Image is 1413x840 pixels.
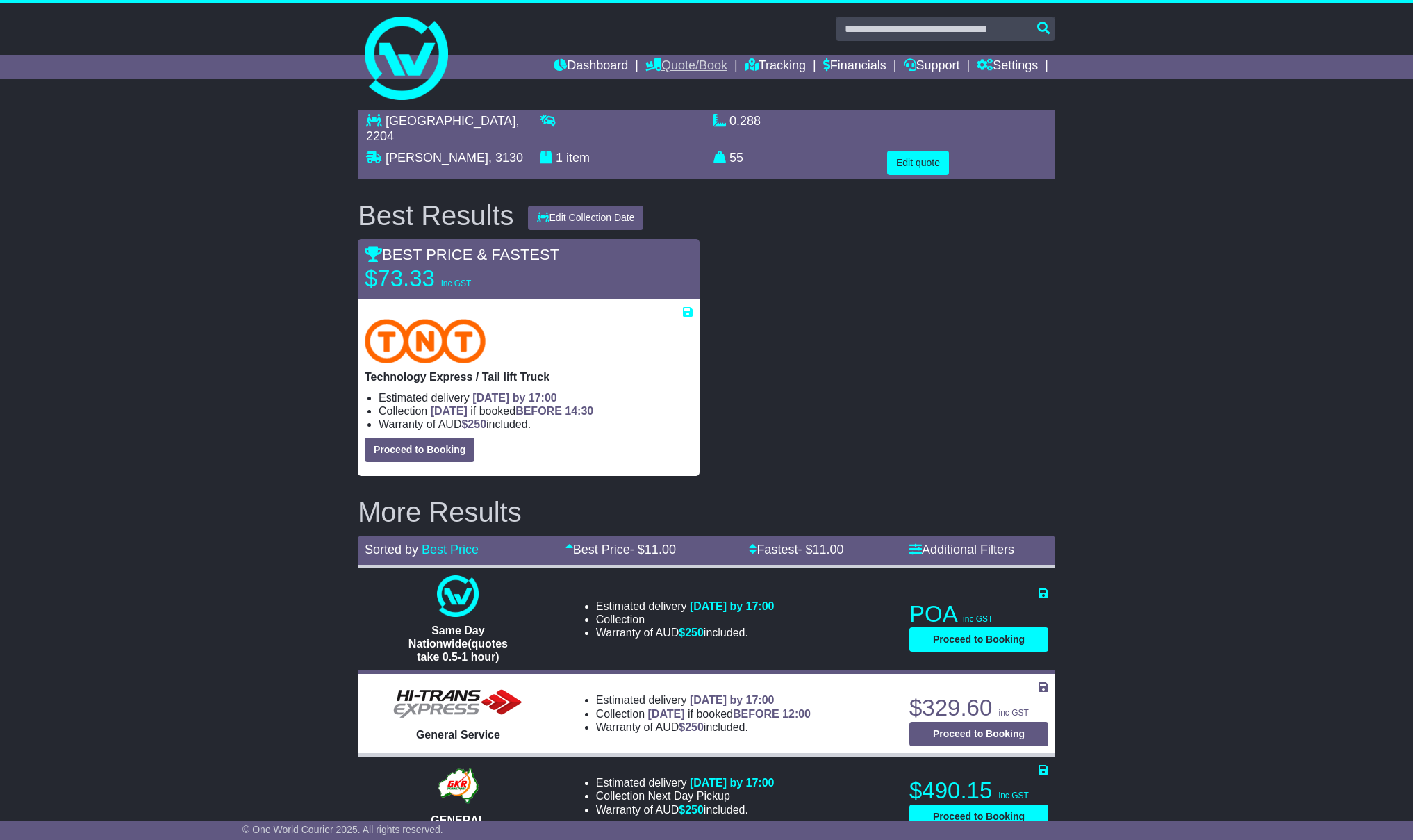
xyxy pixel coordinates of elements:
[468,418,486,430] span: 250
[679,804,704,816] span: $
[963,614,993,624] span: inc GST
[690,600,775,612] span: [DATE] by 17:00
[648,708,811,720] span: if booked
[812,543,843,557] span: 11.00
[685,804,704,816] span: 250
[648,708,685,720] span: [DATE]
[909,627,1048,652] button: Proceed to Booking
[434,765,482,807] img: GKR: GENERAL
[242,824,443,835] span: © One World Courier 2025. All rights reserved.
[596,600,775,613] li: Estimated delivery
[437,575,479,617] img: One World Courier: Same Day Nationwide(quotes take 0.5-1 hour)
[909,777,1048,805] p: $490.15
[596,626,775,639] li: Warranty of AUD included.
[365,265,538,293] p: $73.33
[566,151,590,165] span: item
[565,405,593,417] span: 14:30
[645,543,676,557] span: 11.00
[679,627,704,639] span: $
[729,151,743,165] span: 55
[515,405,562,417] span: BEFORE
[645,55,727,79] a: Quote/Book
[685,721,704,733] span: 250
[565,543,676,557] a: Best Price- $11.00
[422,543,479,557] a: Best Price
[431,814,485,826] span: GENERAL
[554,55,628,79] a: Dashboard
[998,791,1028,800] span: inc GST
[596,707,811,720] li: Collection
[351,200,521,231] div: Best Results
[596,613,775,626] li: Collection
[909,600,1048,628] p: POA
[365,370,693,384] p: Technology Express / Tail lift Truck
[431,405,468,417] span: [DATE]
[358,497,1055,527] h2: More Results
[528,206,644,230] button: Edit Collection Date
[472,392,557,404] span: [DATE] by 17:00
[386,151,488,165] span: [PERSON_NAME]
[365,319,486,363] img: TNT Domestic: Technology Express / Tail lift Truck
[556,151,563,165] span: 1
[596,720,811,734] li: Warranty of AUD included.
[909,805,1048,829] button: Proceed to Booking
[431,405,593,417] span: if booked
[685,627,704,639] span: 250
[379,418,693,431] li: Warranty of AUD included.
[596,693,811,707] li: Estimated delivery
[823,55,886,79] a: Financials
[749,543,843,557] a: Fastest- $11.00
[365,438,474,462] button: Proceed to Booking
[904,55,960,79] a: Support
[379,404,693,418] li: Collection
[977,55,1038,79] a: Settings
[798,543,843,557] span: - $
[379,391,693,404] li: Estimated delivery
[690,694,775,706] span: [DATE] by 17:00
[887,151,949,175] button: Edit quote
[416,729,500,741] span: General Service
[408,625,508,663] span: Same Day Nationwide(quotes take 0.5-1 hour)
[386,114,515,128] span: [GEOGRAPHIC_DATA]
[909,722,1048,746] button: Proceed to Booking
[733,708,779,720] span: BEFORE
[488,151,523,165] span: , 3130
[596,803,775,816] li: Warranty of AUD included.
[596,776,775,789] li: Estimated delivery
[366,114,519,143] span: , 2204
[745,55,806,79] a: Tracking
[648,790,730,802] span: Next Day Pickup
[909,694,1048,722] p: $329.60
[998,708,1028,718] span: inc GST
[729,114,761,128] span: 0.288
[461,418,486,430] span: $
[365,246,559,263] span: BEST PRICE & FASTEST
[388,686,527,721] img: HiTrans: General Service
[365,543,418,557] span: Sorted by
[630,543,676,557] span: - $
[782,708,811,720] span: 12:00
[596,789,775,802] li: Collection
[441,279,471,288] span: inc GST
[690,777,775,789] span: [DATE] by 17:00
[909,543,1014,557] a: Additional Filters
[679,721,704,733] span: $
